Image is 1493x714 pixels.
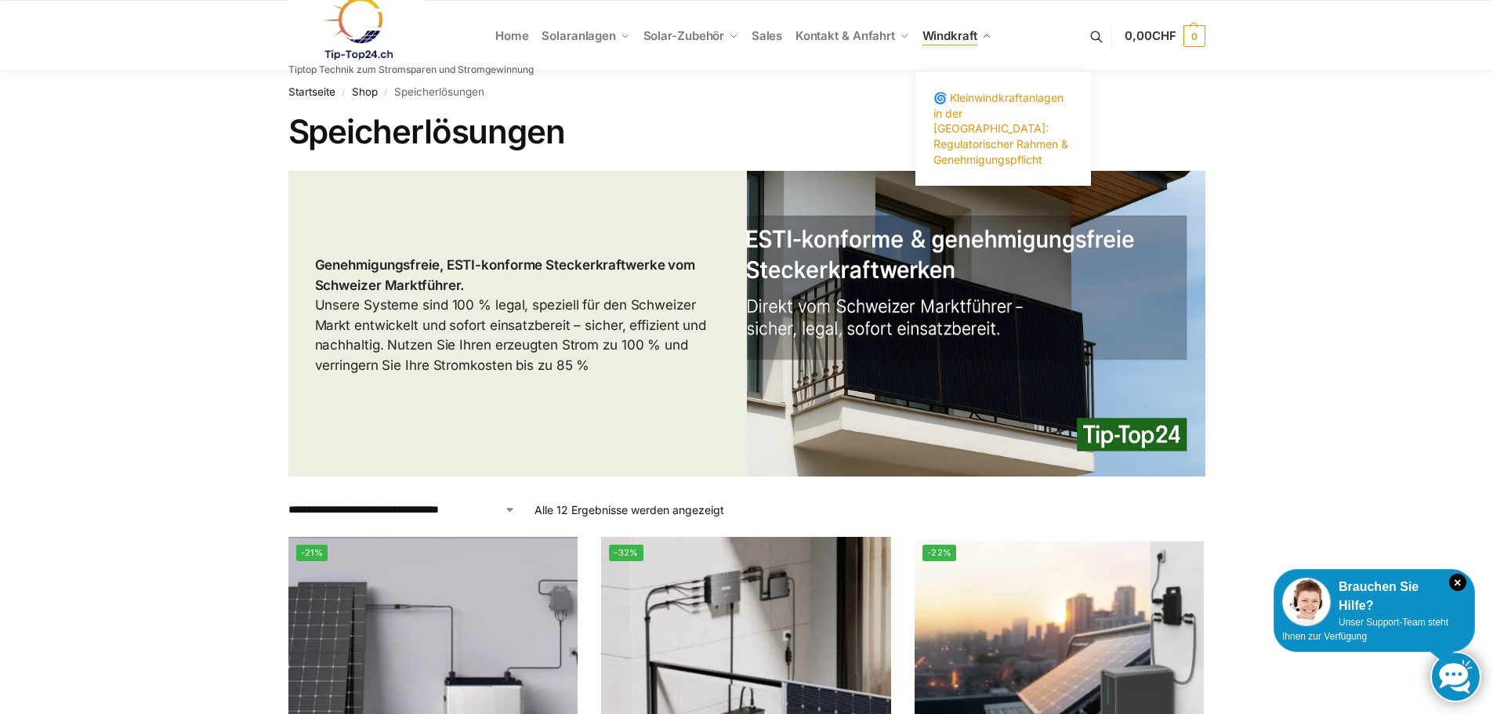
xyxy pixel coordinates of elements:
strong: Genehmigungsfreie, ESTI-konforme Steckerkraftwerke vom Schweizer Marktführer. [315,257,696,293]
img: Customer service [1282,578,1331,626]
a: Sales [745,1,788,71]
span: CHF [1152,28,1176,43]
a: Shop [352,85,378,98]
select: Shop-Reihenfolge [288,502,516,518]
span: / [378,86,394,99]
p: Tiptop Technik zum Stromsparen und Stromgewinnung [288,65,534,74]
i: Schließen [1449,574,1466,591]
span: Sales [752,28,783,43]
span: Unsere Systeme sind 100 % legal, speziell für den Schweizer Markt entwickelt und sofort einsatzbe... [315,257,707,373]
a: 🌀 Kleinwindkraftanlagen in der [GEOGRAPHIC_DATA]: Regulatorischer Rahmen & Genehmigungspflicht [925,87,1082,170]
span: Kontakt & Anfahrt [795,28,895,43]
p: Alle 12 Ergebnisse werden angezeigt [535,502,724,518]
span: 0,00 [1125,28,1176,43]
a: Kontakt & Anfahrt [788,1,915,71]
span: Solar-Zubehör [643,28,725,43]
span: Unser Support-Team steht Ihnen zur Verfügung [1282,617,1448,642]
img: Die Nummer 1 in der Schweiz für 100 % legale [747,171,1205,477]
div: Brauchen Sie Hilfe? [1282,578,1466,615]
a: 0,00CHF 0 [1125,13,1205,60]
span: Windkraft [922,28,977,43]
a: Solar-Zubehör [636,1,745,71]
a: Solaranlagen [535,1,636,71]
nav: Breadcrumb [288,71,1205,112]
span: Solaranlagen [542,28,616,43]
a: Windkraft [915,1,998,71]
span: 🌀 Kleinwindkraftanlagen in der [GEOGRAPHIC_DATA]: Regulatorischer Rahmen & Genehmigungspflicht [933,91,1068,165]
h1: Speicherlösungen [288,112,1205,151]
span: 0 [1183,25,1205,47]
span: / [335,86,352,99]
a: Startseite [288,85,335,98]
